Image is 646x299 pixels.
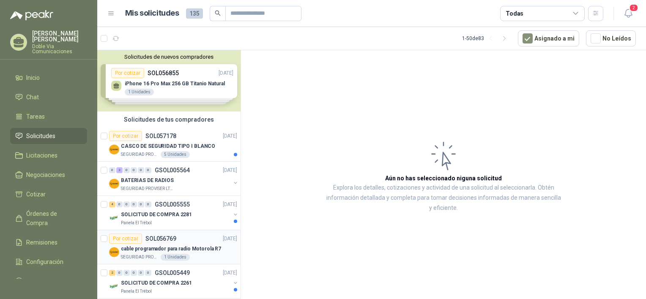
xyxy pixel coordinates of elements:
p: [DATE] [223,132,237,140]
a: Por cotizarSOL056769[DATE] Company Logocable programador para radio Motorola R7SEGURIDAD PROVISER... [97,230,241,264]
div: 4 [109,201,115,207]
a: Solicitudes [10,128,87,144]
button: Asignado a mi [518,30,579,46]
div: Todas [506,9,523,18]
a: Licitaciones [10,147,87,163]
div: 0 [123,201,130,207]
a: Remisiones [10,234,87,250]
p: Panela El Trébol [121,288,152,295]
p: GSOL005564 [155,167,190,173]
p: CASCO DE SEGURIDAD TIPO I BLANCO [121,142,215,150]
p: SEGURIDAD PROVISER LTDA [121,254,159,261]
p: Doble Via Comunicaciones [32,44,87,54]
span: Chat [26,92,39,102]
div: Por cotizar [109,234,142,244]
div: Por cotizar [109,131,142,141]
div: 0 [123,167,130,173]
h1: Mis solicitudes [125,7,179,19]
div: Solicitudes de tus compradores [97,111,241,128]
div: 0 [145,270,151,276]
a: Negociaciones [10,167,87,183]
div: 5 Unidades [161,151,190,158]
span: Cotizar [26,190,46,199]
p: SEGURIDAD PROVISER LTDA [121,185,174,192]
a: Manuales y ayuda [10,273,87,289]
p: Explora los detalles, cotizaciones y actividad de una solicitud al seleccionarla. Obtén informaci... [326,183,561,213]
span: search [215,10,221,16]
img: Logo peakr [10,10,53,20]
button: No Leídos [586,30,636,46]
div: 0 [131,201,137,207]
p: GSOL005449 [155,270,190,276]
a: 2 0 0 0 0 0 GSOL005449[DATE] Company LogoSOLICITUD DE COMPRA 2261Panela El Trébol [109,268,239,295]
p: [PERSON_NAME] [PERSON_NAME] [32,30,87,42]
div: 0 [131,167,137,173]
img: Company Logo [109,281,119,291]
img: Company Logo [109,179,119,189]
span: Remisiones [26,238,57,247]
div: 0 [145,201,151,207]
p: SOL057178 [145,133,176,139]
p: cable programador para radio Motorola R7 [121,245,221,253]
span: Solicitudes [26,131,55,141]
button: 2 [621,6,636,21]
p: SOL056769 [145,236,176,242]
a: Tareas [10,109,87,125]
span: 2 [629,4,638,12]
div: 0 [145,167,151,173]
p: [DATE] [223,269,237,277]
p: BATERIAS DE RADIOS [121,177,174,185]
div: 0 [116,201,123,207]
a: Chat [10,89,87,105]
div: 0 [138,167,144,173]
a: Por cotizarSOL057178[DATE] Company LogoCASCO DE SEGURIDAD TIPO I BLANCOSEGURIDAD PROVISER LTDA5 U... [97,128,241,162]
div: 0 [138,201,144,207]
a: Órdenes de Compra [10,206,87,231]
p: [DATE] [223,201,237,209]
a: 4 0 0 0 0 0 GSOL005555[DATE] Company LogoSOLICITUD DE COMPRA 2281Panela El Trébol [109,199,239,226]
div: 0 [109,167,115,173]
div: 0 [116,270,123,276]
span: Licitaciones [26,151,57,160]
p: SEGURIDAD PROVISER LTDA [121,151,159,158]
a: Inicio [10,70,87,86]
div: 2 [109,270,115,276]
img: Company Logo [109,247,119,257]
span: Órdenes de Compra [26,209,79,228]
p: SOLICITUD DE COMPRA 2281 [121,211,192,219]
div: 1 - 50 de 83 [462,32,511,45]
div: 2 [116,167,123,173]
span: Tareas [26,112,45,121]
span: Negociaciones [26,170,65,179]
a: Configuración [10,254,87,270]
p: SOLICITUD DE COMPRA 2261 [121,279,192,287]
button: Solicitudes de nuevos compradores [101,54,237,60]
img: Company Logo [109,144,119,155]
div: 0 [138,270,144,276]
div: 0 [131,270,137,276]
div: 0 [123,270,130,276]
span: Manuales y ayuda [26,277,74,286]
span: 135 [186,8,203,19]
p: [DATE] [223,235,237,243]
span: Inicio [26,73,40,82]
p: GSOL005555 [155,201,190,207]
p: [DATE] [223,166,237,174]
h3: Aún no has seleccionado niguna solicitud [385,174,502,183]
div: Solicitudes de nuevos compradoresPor cotizarSOL056855[DATE] iPhone 16 Pro Max 256 GB Titanio Natu... [97,50,241,111]
span: Configuración [26,257,63,266]
div: 1 Unidades [161,254,190,261]
img: Company Logo [109,213,119,223]
a: Cotizar [10,186,87,202]
a: 0 2 0 0 0 0 GSOL005564[DATE] Company LogoBATERIAS DE RADIOSSEGURIDAD PROVISER LTDA [109,165,239,192]
p: Panela El Trébol [121,220,152,226]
